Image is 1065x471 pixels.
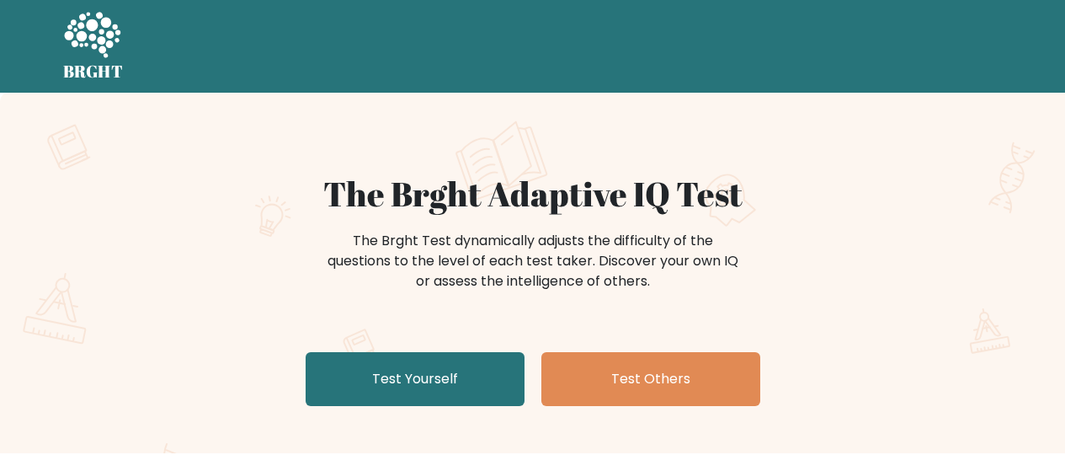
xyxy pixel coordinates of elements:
a: Test Others [541,352,760,406]
div: The Brght Test dynamically adjusts the difficulty of the questions to the level of each test take... [322,231,743,292]
h1: The Brght Adaptive IQ Test [122,174,944,214]
a: BRGHT [63,7,124,86]
h5: BRGHT [63,62,124,82]
a: Test Yourself [306,352,525,406]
